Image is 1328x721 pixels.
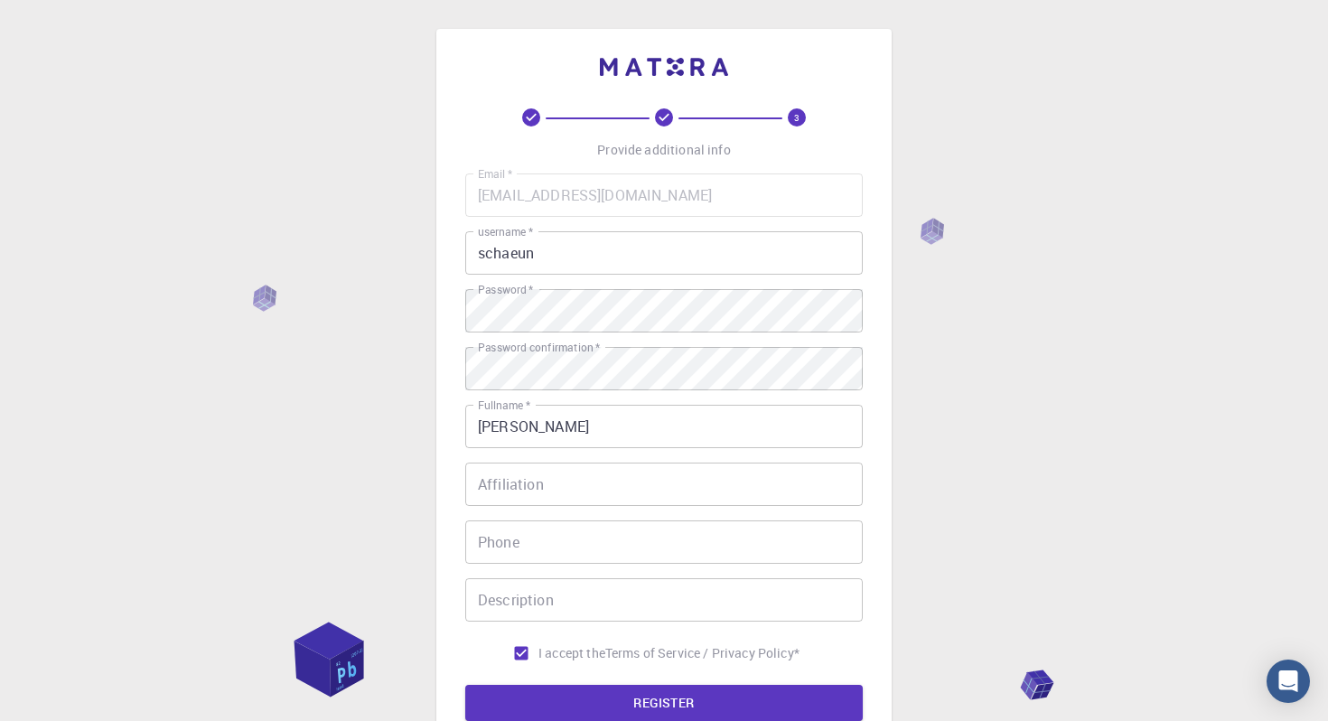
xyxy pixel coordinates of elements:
label: Fullname [478,398,530,413]
label: Password confirmation [478,340,600,355]
label: username [478,224,533,239]
div: Open Intercom Messenger [1267,660,1310,703]
label: Password [478,282,533,297]
label: Email [478,166,512,182]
